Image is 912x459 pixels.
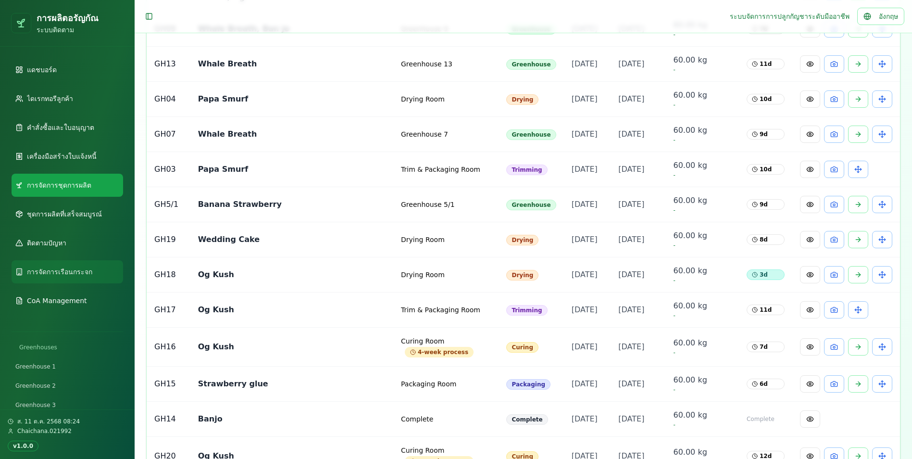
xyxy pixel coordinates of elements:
span: [DATE] [618,342,644,351]
span: - [673,136,731,144]
button: Transfer Greenhouse [848,301,868,319]
span: การจัดการชุดการผลิต [27,180,91,190]
span: [DATE] [572,379,598,388]
span: GH04 [154,94,176,103]
div: Drying [506,94,538,105]
span: [DATE] [618,129,644,139]
div: Drying [506,270,538,280]
span: คำสั่งซื้อและใบอนุญาต [27,123,94,132]
a: การจัดการเรือนกระจก [12,260,123,283]
button: อังกฤษ [857,8,904,25]
div: Greenhouse [506,200,556,210]
button: Transfer Greenhouse [872,55,892,73]
a: Greenhouse 1 [12,359,123,374]
span: [DATE] [618,305,644,314]
span: Og Kush [198,342,234,351]
span: - [673,171,731,179]
div: Complete [506,414,548,425]
span: Greenhouse 13 [401,60,452,68]
span: Banana Strawberry [198,200,282,209]
a: การจัดการชุดการผลิต [12,174,123,197]
span: Greenhouse 5/1 [401,201,455,208]
span: Trim & Packaging Room [401,306,480,314]
span: GH5/1 [154,200,178,209]
span: GH14 [154,414,176,423]
span: 60.00 kg [673,195,731,206]
span: GH16 [154,342,176,351]
span: Complete [401,415,433,423]
span: [DATE] [572,200,598,209]
div: Greenhouse [506,59,556,70]
div: 7 d [747,342,785,352]
span: Complete [747,415,785,423]
a: CoA Management [12,289,123,312]
span: [DATE] [618,270,644,279]
span: ชุดการผลิตที่เสร็จสมบูรณ์ [27,209,102,219]
span: GH03 [154,165,176,174]
span: - [673,386,731,394]
div: Greenhouses [12,340,123,355]
span: เครื่องมือสร้างใบแจ้งหนี้ [27,152,97,161]
button: Transfer Greenhouse [872,266,892,283]
div: 10 d [747,94,785,104]
span: 60.00 kg [673,125,731,136]
span: 60.00 kg [673,54,731,66]
div: 4-week process [405,347,474,357]
span: - [673,242,731,249]
span: 60.00 kg [673,337,731,349]
span: Curing Room [401,446,444,454]
span: GH19 [154,235,176,244]
span: [DATE] [572,165,598,174]
span: - [673,312,731,319]
span: Strawberry glue [198,379,268,388]
span: Wedding Cake [198,235,260,244]
span: Greenhouse 1 [15,363,56,370]
span: Packaging Room [401,380,456,388]
span: [DATE] [572,414,598,423]
span: ส. 11 ต.ค. 2568 08:24 [17,418,80,425]
div: ระบบจัดการการปลูกกัญชาระดับมืออาชีพ [730,12,850,21]
span: [DATE] [618,59,644,68]
button: Transfer Greenhouse [872,90,892,108]
span: Papa Smurf [198,94,248,103]
span: 60.00 kg [673,374,731,386]
span: - [673,31,731,38]
span: [DATE] [572,94,598,103]
div: 3 d [747,269,785,280]
span: [DATE] [618,200,644,209]
button: Transfer Greenhouse [872,231,892,248]
a: Greenhouse 2 [12,378,123,394]
span: [DATE] [572,129,598,139]
span: Drying Room [401,271,445,279]
span: Banjo [198,414,223,423]
span: อังกฤษ [879,12,898,21]
span: Greenhouse 3 [15,401,56,409]
span: 60.00 kg [673,160,731,171]
span: [DATE] [618,379,644,388]
div: Curing [506,342,538,353]
a: ไดเรกทอรีลูกค้า [12,87,123,110]
span: แดชบอร์ด [27,65,57,75]
div: 8 d [747,234,785,245]
div: Packaging [506,379,550,390]
div: Trimming [506,165,547,175]
span: - [673,277,731,284]
span: Whale Breath [198,129,257,139]
div: Trimming [506,305,547,316]
div: 10 d [747,164,785,175]
span: [DATE] [572,342,598,351]
span: GH13 [154,59,176,68]
span: GH17 [154,305,176,314]
span: Drying Room [401,236,445,243]
span: [DATE] [572,59,598,68]
span: [DATE] [572,235,598,244]
span: Drying Room [401,95,445,103]
span: CoA Management [27,296,87,306]
div: 9 d [747,199,785,210]
a: แดชบอร์ด [12,58,123,81]
div: 11 d [747,59,785,69]
a: ชุดการผลิตที่เสร็จสมบูรณ์ [12,203,123,226]
span: Og Kush [198,305,234,314]
span: [DATE] [618,414,644,423]
span: Papa Smurf [198,165,248,174]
